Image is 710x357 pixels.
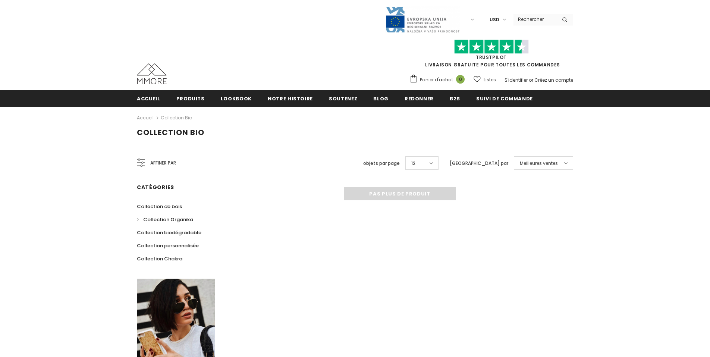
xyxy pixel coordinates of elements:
a: Collection biodégradable [137,226,201,239]
a: soutenez [329,90,357,107]
a: TrustPilot [476,54,507,60]
input: Search Site [513,14,556,25]
span: Notre histoire [268,95,313,102]
a: Collection Organika [137,213,193,226]
a: B2B [450,90,460,107]
a: Blog [373,90,389,107]
a: Accueil [137,113,154,122]
span: Collection biodégradable [137,229,201,236]
span: Collection de bois [137,203,182,210]
span: 0 [456,75,465,84]
span: Accueil [137,95,160,102]
a: Collection personnalisée [137,239,199,252]
span: 12 [411,160,415,167]
span: Catégories [137,184,174,191]
span: Listes [484,76,496,84]
a: Produits [176,90,205,107]
a: Listes [474,73,496,86]
span: Lookbook [221,95,252,102]
span: B2B [450,95,460,102]
a: Panier d'achat 0 [409,74,468,85]
a: Javni Razpis [385,16,460,22]
span: Affiner par [150,159,176,167]
a: Accueil [137,90,160,107]
span: Panier d'achat [420,76,453,84]
img: Javni Razpis [385,6,460,33]
span: soutenez [329,95,357,102]
span: USD [490,16,499,24]
a: Collection Bio [161,115,192,121]
span: Suivi de commande [476,95,533,102]
span: Collection personnalisée [137,242,199,249]
span: Collection Organika [143,216,193,223]
a: Lookbook [221,90,252,107]
img: Faites confiance aux étoiles pilotes [454,40,529,54]
span: Meilleures ventes [520,160,558,167]
a: Créez un compte [534,77,573,83]
span: Collection Chakra [137,255,182,262]
span: Redonner [405,95,434,102]
img: Cas MMORE [137,63,167,84]
label: [GEOGRAPHIC_DATA] par [450,160,508,167]
span: Produits [176,95,205,102]
a: Redonner [405,90,434,107]
a: Collection Chakra [137,252,182,265]
a: S'identifier [505,77,528,83]
span: Collection Bio [137,127,204,138]
span: or [529,77,533,83]
a: Notre histoire [268,90,313,107]
a: Suivi de commande [476,90,533,107]
label: objets par page [363,160,400,167]
span: Blog [373,95,389,102]
a: Collection de bois [137,200,182,213]
span: LIVRAISON GRATUITE POUR TOUTES LES COMMANDES [409,43,573,68]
